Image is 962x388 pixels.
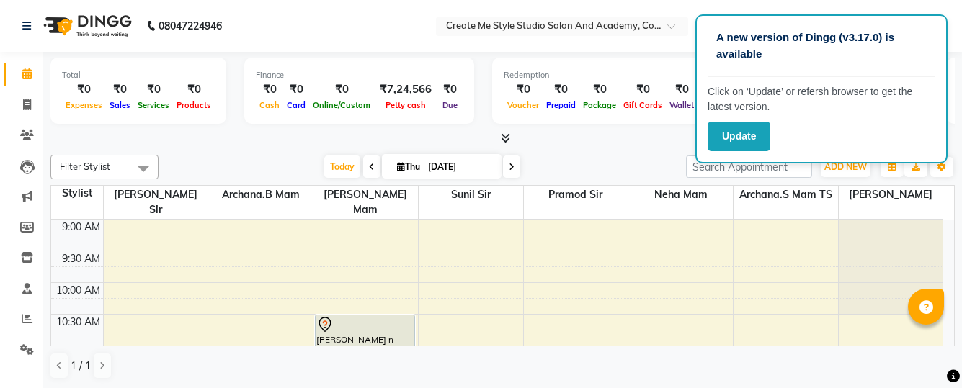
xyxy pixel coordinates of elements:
[37,6,135,46] img: logo
[71,358,91,374] span: 1 / 1
[382,100,429,110] span: Petty cash
[256,69,463,81] div: Finance
[666,81,698,98] div: ₹0
[159,6,222,46] b: 08047224946
[53,315,103,330] div: 10:30 AM
[437,81,463,98] div: ₹0
[393,161,424,172] span: Thu
[708,84,935,114] p: Click on ‘Update’ or refersh browser to get the latest version.
[579,81,620,98] div: ₹0
[283,100,309,110] span: Card
[439,100,461,110] span: Due
[374,81,437,98] div: ₹7,24,566
[51,186,103,201] div: Stylist
[104,186,208,219] span: [PERSON_NAME] sir
[256,81,283,98] div: ₹0
[504,100,543,110] span: Voucher
[173,81,215,98] div: ₹0
[620,100,666,110] span: Gift Cards
[504,81,543,98] div: ₹0
[734,186,838,204] span: Archana.S mam TS
[208,186,313,204] span: Archana.B mam
[60,161,110,172] span: Filter Stylist
[543,100,579,110] span: Prepaid
[59,251,103,266] div: 9:30 AM
[716,30,927,62] p: A new version of Dingg (v3.17.0) is available
[504,69,698,81] div: Redemption
[283,81,309,98] div: ₹0
[309,100,374,110] span: Online/Custom
[62,100,106,110] span: Expenses
[708,122,770,151] button: Update
[524,186,628,204] span: Pramod sir
[620,81,666,98] div: ₹0
[628,186,733,204] span: Neha mam
[173,100,215,110] span: Products
[324,155,360,178] span: Today
[53,283,103,298] div: 10:00 AM
[839,186,943,204] span: [PERSON_NAME]
[313,186,418,219] span: [PERSON_NAME] mam
[419,186,523,204] span: Sunil sir
[666,100,698,110] span: Wallet
[821,157,870,177] button: ADD NEW
[424,156,496,178] input: 2025-09-04
[686,155,812,178] input: Search Appointment
[134,100,173,110] span: Services
[256,100,283,110] span: Cash
[106,81,134,98] div: ₹0
[106,100,134,110] span: Sales
[579,100,620,110] span: Package
[309,81,374,98] div: ₹0
[824,161,867,172] span: ADD NEW
[59,220,103,235] div: 9:00 AM
[62,81,106,98] div: ₹0
[62,69,215,81] div: Total
[543,81,579,98] div: ₹0
[134,81,173,98] div: ₹0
